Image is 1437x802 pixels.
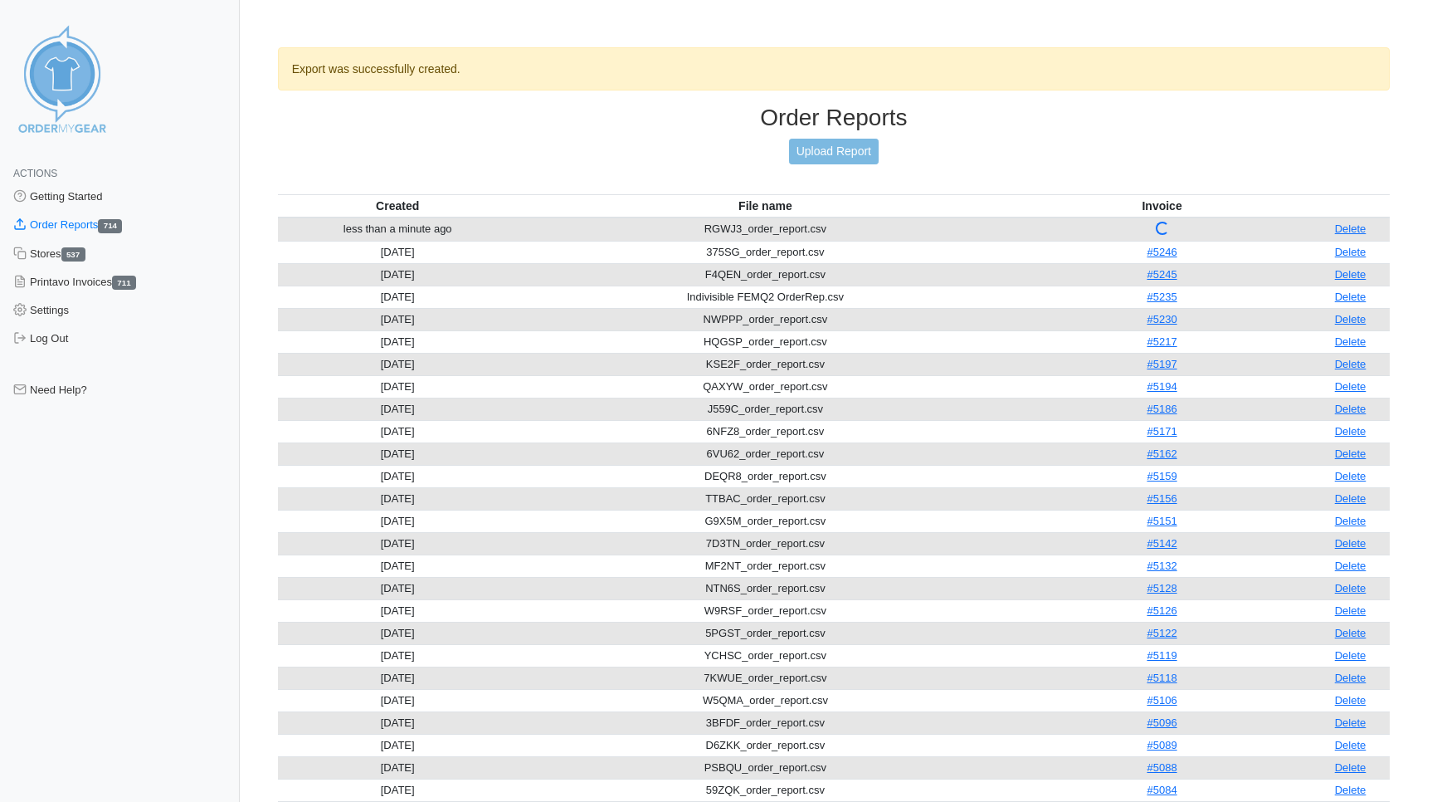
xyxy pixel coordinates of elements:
td: [DATE] [278,689,518,712]
a: Delete [1335,515,1366,527]
td: MF2NT_order_report.csv [518,555,1013,577]
td: [DATE] [278,420,518,443]
td: 375SG_order_report.csv [518,241,1013,263]
a: Delete [1335,268,1366,281]
a: #5089 [1147,739,1176,751]
a: Delete [1335,649,1366,662]
td: [DATE] [278,532,518,555]
th: Invoice [1013,194,1311,218]
th: Created [278,194,518,218]
td: QAXYW_order_report.csv [518,375,1013,398]
span: Actions [13,168,57,179]
a: #5119 [1147,649,1176,662]
a: #5235 [1147,291,1176,303]
td: [DATE] [278,286,518,308]
a: Delete [1335,784,1366,796]
td: [DATE] [278,644,518,667]
td: 59ZQK_order_report.csv [518,779,1013,801]
a: Delete [1335,358,1366,370]
td: NTN6S_order_report.csv [518,577,1013,599]
span: 711 [112,276,136,290]
td: [DATE] [278,667,518,689]
a: #5194 [1147,380,1176,393]
td: 7KWUE_order_report.csv [518,667,1013,689]
td: J559C_order_report.csv [518,398,1013,420]
a: Delete [1335,403,1366,415]
a: Delete [1335,560,1366,572]
td: 7D3TN_order_report.csv [518,532,1013,555]
td: D6ZKK_order_report.csv [518,734,1013,756]
a: Delete [1335,537,1366,550]
td: [DATE] [278,375,518,398]
td: DEQR8_order_report.csv [518,465,1013,487]
a: #5217 [1147,335,1176,348]
td: G9X5M_order_report.csv [518,510,1013,532]
span: 714 [98,219,122,233]
a: #5151 [1147,515,1176,527]
td: RGWJ3_order_report.csv [518,218,1013,242]
a: #5128 [1147,582,1176,594]
a: Delete [1335,313,1366,325]
a: Delete [1335,492,1366,505]
a: #5156 [1147,492,1176,505]
td: [DATE] [278,487,518,510]
td: KSE2F_order_report.csv [518,353,1013,375]
a: #5162 [1147,447,1176,460]
a: #5230 [1147,313,1176,325]
td: [DATE] [278,555,518,577]
td: [DATE] [278,398,518,420]
td: 6NFZ8_order_report.csv [518,420,1013,443]
td: W9RSF_order_report.csv [518,599,1013,622]
a: Delete [1335,672,1366,684]
td: [DATE] [278,734,518,756]
td: PSBQU_order_report.csv [518,756,1013,779]
a: #5171 [1147,425,1176,438]
a: #5142 [1147,537,1176,550]
td: Indivisible FEMQ2 OrderRep.csv [518,286,1013,308]
td: [DATE] [278,622,518,644]
td: [DATE] [278,510,518,532]
a: Upload Report [789,139,879,164]
td: [DATE] [278,308,518,330]
a: Delete [1335,470,1366,482]
td: [DATE] [278,241,518,263]
a: #5118 [1147,672,1176,684]
td: [DATE] [278,712,518,734]
a: #5122 [1147,627,1176,639]
td: [DATE] [278,263,518,286]
td: 5PGST_order_report.csv [518,622,1013,644]
h3: Order Reports [278,104,1390,132]
a: Delete [1335,380,1366,393]
a: Delete [1335,223,1366,235]
td: [DATE] [278,599,518,622]
td: [DATE] [278,779,518,801]
a: Delete [1335,716,1366,729]
td: [DATE] [278,443,518,465]
a: Delete [1335,335,1366,348]
a: Delete [1335,627,1366,639]
a: Delete [1335,246,1366,258]
td: HQGSP_order_report.csv [518,330,1013,353]
a: #5106 [1147,694,1176,707]
a: #5186 [1147,403,1176,415]
div: Export was successfully created. [278,47,1390,90]
span: 537 [61,247,85,262]
a: Delete [1335,582,1366,594]
a: Delete [1335,291,1366,303]
a: Delete [1335,761,1366,774]
td: 6VU62_order_report.csv [518,443,1013,465]
a: #5132 [1147,560,1176,572]
a: #5084 [1147,784,1176,796]
td: YCHSC_order_report.csv [518,644,1013,667]
a: Delete [1335,425,1366,438]
td: [DATE] [278,465,518,487]
td: 3BFDF_order_report.csv [518,712,1013,734]
td: NWPPP_order_report.csv [518,308,1013,330]
td: F4QEN_order_report.csv [518,263,1013,286]
td: [DATE] [278,756,518,779]
a: #5126 [1147,604,1176,617]
a: Delete [1335,739,1366,751]
td: [DATE] [278,330,518,353]
td: [DATE] [278,577,518,599]
a: Delete [1335,604,1366,617]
